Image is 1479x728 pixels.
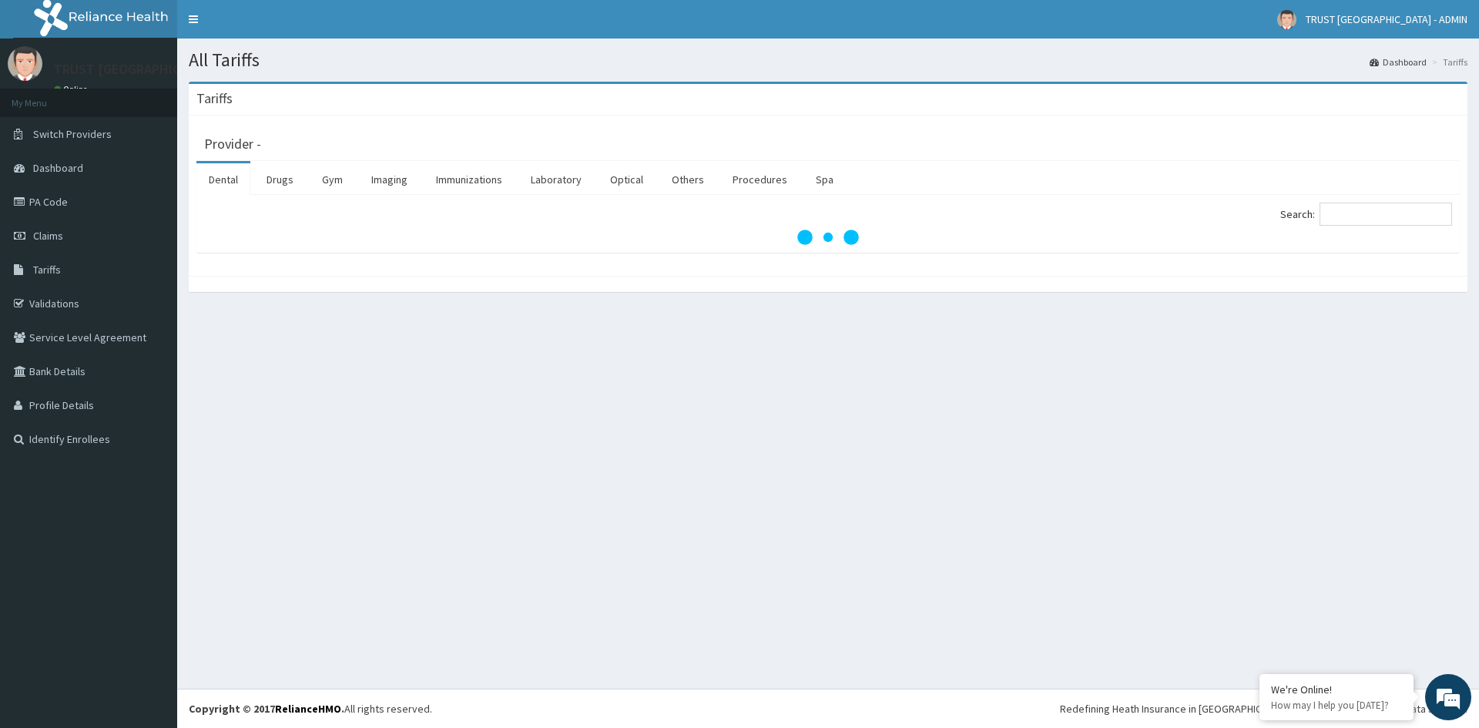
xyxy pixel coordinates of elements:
[720,163,800,196] a: Procedures
[1060,701,1467,716] div: Redefining Heath Insurance in [GEOGRAPHIC_DATA] using Telemedicine and Data Science!
[204,137,261,151] h3: Provider -
[1280,203,1452,226] label: Search:
[254,163,306,196] a: Drugs
[1277,10,1296,29] img: User Image
[310,163,355,196] a: Gym
[803,163,846,196] a: Spa
[33,161,83,175] span: Dashboard
[189,50,1467,70] h1: All Tariffs
[424,163,515,196] a: Immunizations
[33,229,63,243] span: Claims
[189,702,344,716] strong: Copyright © 2017 .
[54,84,91,95] a: Online
[196,163,250,196] a: Dental
[598,163,656,196] a: Optical
[196,92,233,106] h3: Tariffs
[8,46,42,81] img: User Image
[1428,55,1467,69] li: Tariffs
[1370,55,1427,69] a: Dashboard
[1271,683,1402,696] div: We're Online!
[33,263,61,277] span: Tariffs
[359,163,420,196] a: Imaging
[659,163,716,196] a: Others
[797,206,859,268] svg: audio-loading
[54,62,274,76] p: TRUST [GEOGRAPHIC_DATA] - ADMIN
[177,689,1479,728] footer: All rights reserved.
[1320,203,1452,226] input: Search:
[1271,699,1402,712] p: How may I help you today?
[33,127,112,141] span: Switch Providers
[275,702,341,716] a: RelianceHMO
[1306,12,1467,26] span: TRUST [GEOGRAPHIC_DATA] - ADMIN
[518,163,594,196] a: Laboratory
